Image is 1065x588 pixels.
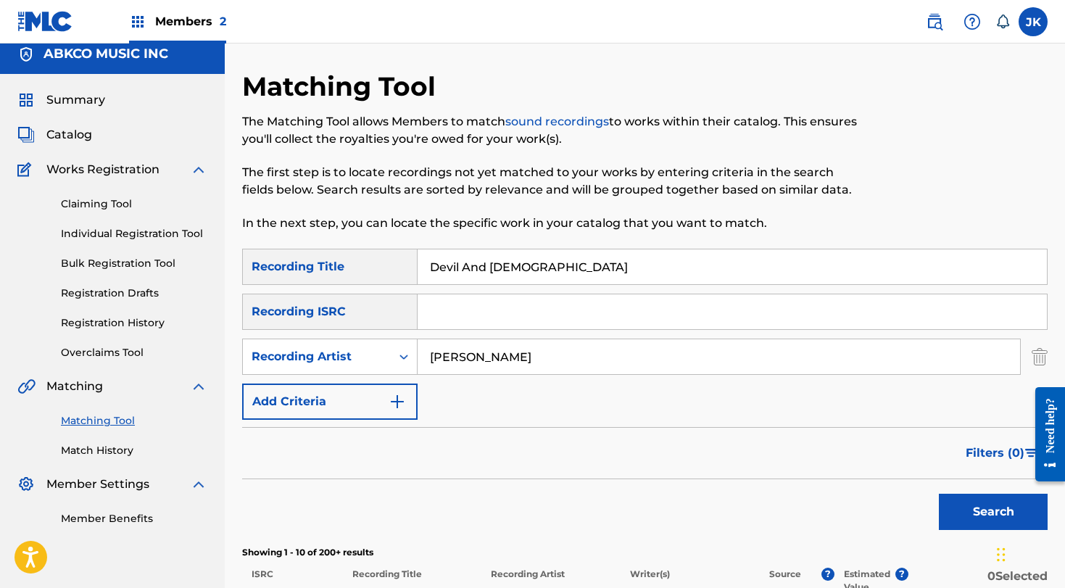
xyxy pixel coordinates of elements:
[61,256,207,271] a: Bulk Registration Tool
[46,476,149,493] span: Member Settings
[46,91,105,109] span: Summary
[190,161,207,178] img: expand
[995,15,1010,29] div: Notifications
[61,196,207,212] a: Claiming Tool
[17,11,73,32] img: MLC Logo
[61,345,207,360] a: Overclaims Tool
[958,7,987,36] div: Help
[242,384,418,420] button: Add Criteria
[61,443,207,458] a: Match History
[17,91,35,109] img: Summary
[17,476,35,493] img: Member Settings
[17,91,105,109] a: SummarySummary
[505,115,609,128] a: sound recordings
[61,315,207,331] a: Registration History
[17,161,36,178] img: Works Registration
[155,13,226,30] span: Members
[1032,339,1048,375] img: Delete Criterion
[895,568,908,581] span: ?
[17,126,92,144] a: CatalogCatalog
[1024,374,1065,494] iframe: Resource Center
[964,13,981,30] img: help
[17,126,35,144] img: Catalog
[252,348,382,365] div: Recording Artist
[46,161,159,178] span: Works Registration
[220,15,226,28] span: 2
[61,286,207,301] a: Registration Drafts
[939,494,1048,530] button: Search
[190,476,207,493] img: expand
[957,435,1048,471] button: Filters (0)
[242,113,862,148] p: The Matching Tool allows Members to match to works within their catalog. This ensures you'll coll...
[61,226,207,241] a: Individual Registration Tool
[1019,7,1048,36] div: User Menu
[17,46,35,63] img: Accounts
[61,511,207,526] a: Member Benefits
[821,568,834,581] span: ?
[997,533,1006,576] div: Drag
[242,546,1048,559] p: Showing 1 - 10 of 200+ results
[242,70,443,103] h2: Matching Tool
[242,164,862,199] p: The first step is to locate recordings not yet matched to your works by entering criteria in the ...
[43,46,168,62] h5: ABKCO MUSIC INC
[46,378,103,395] span: Matching
[242,215,862,232] p: In the next step, you can locate the specific work in your catalog that you want to match.
[389,393,406,410] img: 9d2ae6d4665cec9f34b9.svg
[920,7,949,36] a: Public Search
[966,444,1024,462] span: Filters ( 0 )
[129,13,146,30] img: Top Rightsholders
[46,126,92,144] span: Catalog
[17,378,36,395] img: Matching
[993,518,1065,588] iframe: Chat Widget
[926,13,943,30] img: search
[61,413,207,428] a: Matching Tool
[190,378,207,395] img: expand
[242,249,1048,537] form: Search Form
